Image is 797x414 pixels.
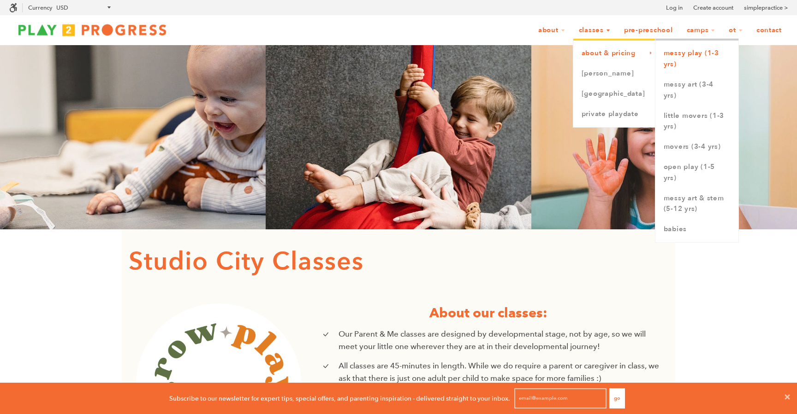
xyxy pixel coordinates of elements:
[573,104,655,124] a: Private Playdate
[532,22,571,39] a: About
[655,106,738,137] a: Little Movers (1-3 yrs)
[618,22,679,39] a: Pre-Preschool
[655,137,738,157] a: Movers (3-4 yrs)
[655,157,738,188] a: Open Play (1-5 yrs)
[693,3,733,12] a: Create account
[723,22,749,39] a: OT
[573,22,616,39] a: Classes
[655,188,738,220] a: Messy Art & STEM (5-12 yrs)
[655,43,738,75] a: Messy Play (1-3 yrs)
[666,3,683,12] a: Log in
[9,21,175,39] img: Play2Progress logo
[514,388,607,408] input: email@example.com
[681,22,721,39] a: Camps
[169,393,510,403] p: Subscribe to our newsletter for expert tips, special offers, and parenting inspiration - delivere...
[573,84,655,104] a: [GEOGRAPHIC_DATA]
[339,360,661,385] p: All classes are 45-minutes in length. While we do require a parent or caregiver in class, we ask ...
[573,64,655,84] a: [PERSON_NAME]
[609,388,625,408] button: Go
[744,3,788,12] a: simplepractice >
[339,328,661,353] p: Our Parent & Me classes are designed by developmental stage, not by age, so we will meet your lit...
[28,4,52,11] label: Currency
[129,243,668,280] h1: Studio City Classes
[655,219,738,239] a: Babies
[750,22,788,39] a: Contact
[655,75,738,106] a: Messy Art (3-4 yrs)
[429,304,547,321] strong: About our classes:
[573,43,655,64] a: About & Pricing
